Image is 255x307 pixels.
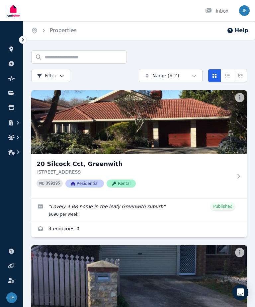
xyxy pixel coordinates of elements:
a: Properties [50,27,77,34]
button: Name (A-Z) [139,69,203,82]
img: 20 Silcock Cct, Greenwith [31,90,247,154]
img: Joe Egyud [6,292,17,303]
button: Card view [208,69,221,82]
button: More options [235,248,244,257]
a: 20 Silcock Cct, Greenwith20 Silcock Cct, Greenwith[STREET_ADDRESS]PID 399195ResidentialRental [31,90,247,198]
button: More options [235,93,244,102]
button: Compact list view [221,69,234,82]
span: Filter [37,72,56,79]
img: RentBetter [5,2,21,19]
span: Name (A-Z) [152,72,179,79]
h3: 20 Silcock Cct, Greenwith [37,159,232,169]
button: Expanded list view [234,69,247,82]
span: Rental [107,180,136,188]
small: PID [39,182,44,185]
div: View options [208,69,247,82]
code: 399195 [46,181,60,186]
span: Residential [65,180,104,188]
nav: Breadcrumb [23,21,85,40]
button: Filter [31,69,70,82]
a: Edit listing: Lovely 4 BR home in the leafy Greenwith suburb [31,198,247,221]
img: Joe Egyud [239,5,250,16]
button: Help [227,27,248,35]
a: Enquiries for 20 Silcock Cct, Greenwith [31,221,247,237]
p: [STREET_ADDRESS] [37,169,232,175]
div: Open Intercom Messenger [232,284,248,300]
div: Inbox [205,8,228,14]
